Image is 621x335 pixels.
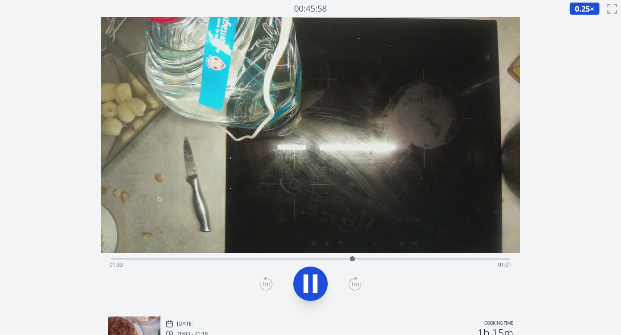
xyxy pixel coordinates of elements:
[498,261,511,268] span: 01:01
[110,261,123,268] span: 01:33
[177,320,194,327] p: [DATE]
[484,320,513,328] p: Cooking time
[575,3,590,14] span: 0.25
[294,3,327,15] a: 00:45:58
[569,2,600,15] button: 0.25×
